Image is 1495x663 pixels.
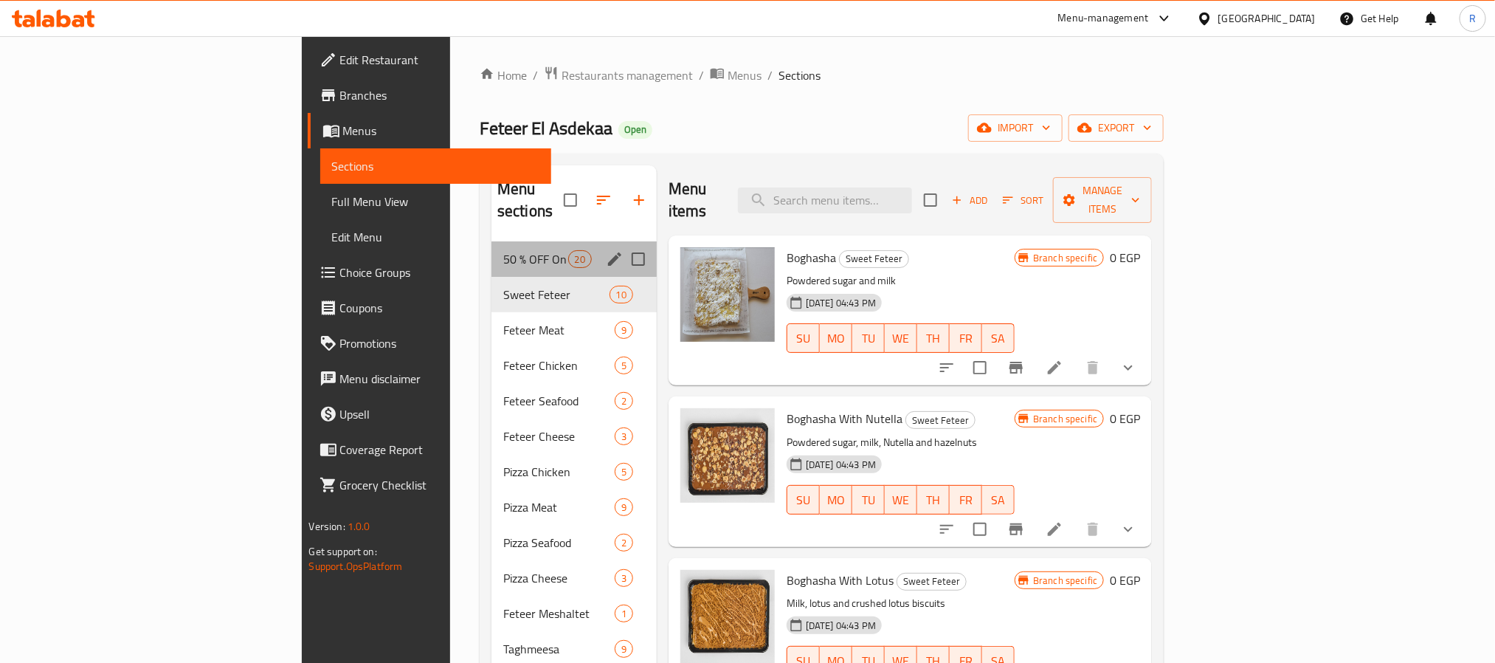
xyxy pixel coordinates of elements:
[917,485,950,515] button: TH
[503,605,615,622] span: Feteer Meshaltet
[946,189,993,212] span: Add item
[503,286,610,303] div: Sweet Feteer
[503,463,615,481] span: Pizza Chicken
[1027,412,1103,426] span: Branch specific
[491,419,657,454] div: Feteer Cheese3
[680,408,775,503] img: Boghasha With Nutella
[320,219,551,255] a: Edit Menu
[615,569,633,587] div: items
[1075,350,1111,385] button: delete
[340,441,539,458] span: Coverage Report
[569,253,591,267] span: 20
[1027,251,1103,265] span: Branch specific
[308,290,551,326] a: Coupons
[787,569,894,591] span: Boghasha With Lotus
[956,489,976,511] span: FR
[1075,512,1111,547] button: delete
[615,427,633,445] div: items
[615,642,632,656] span: 9
[1119,359,1137,377] svg: Show Choices
[778,66,821,84] span: Sections
[610,288,632,302] span: 10
[852,323,885,353] button: TU
[787,594,1015,613] p: Milk, lotus and crushed lotus biscuits
[800,458,882,472] span: [DATE] 04:43 PM
[905,411,976,429] div: Sweet Feteer
[615,607,632,621] span: 1
[787,247,836,269] span: Boghasha
[1110,247,1140,268] h6: 0 EGP
[503,427,615,445] span: Feteer Cheese
[793,489,814,511] span: SU
[964,352,995,383] span: Select to update
[503,392,615,410] span: Feteer Seafood
[308,255,551,290] a: Choice Groups
[332,157,539,175] span: Sections
[669,178,720,222] h2: Menu items
[1058,10,1149,27] div: Menu-management
[787,323,820,353] button: SU
[562,66,693,84] span: Restaurants management
[950,323,982,353] button: FR
[340,264,539,281] span: Choice Groups
[503,321,615,339] span: Feteer Meat
[491,454,657,489] div: Pizza Chicken5
[491,312,657,348] div: Feteer Meat9
[308,432,551,467] a: Coverage Report
[1469,10,1476,27] span: R
[308,113,551,148] a: Menus
[929,350,964,385] button: sort-choices
[1003,192,1043,209] span: Sort
[1111,512,1146,547] button: show more
[503,640,615,658] div: Taghmeesa
[615,571,632,585] span: 3
[491,560,657,596] div: Pizza Cheese3
[1068,114,1164,142] button: export
[993,189,1053,212] span: Sort items
[332,228,539,246] span: Edit Menu
[615,534,633,552] div: items
[503,357,615,374] span: Feteer Chicken
[787,408,902,430] span: Boghasha With Nutella
[699,66,704,84] li: /
[340,51,539,69] span: Edit Restaurant
[308,326,551,361] a: Promotions
[1065,182,1140,219] span: Manage items
[839,250,909,268] div: Sweet Feteer
[308,42,551,78] a: Edit Restaurant
[923,328,944,349] span: TH
[555,185,586,216] span: Select all sections
[610,286,633,303] div: items
[891,328,911,349] span: WE
[480,66,1164,85] nav: breadcrumb
[1110,408,1140,429] h6: 0 EGP
[615,359,632,373] span: 5
[680,247,775,342] img: Boghasha
[950,192,990,209] span: Add
[897,573,966,590] span: Sweet Feteer
[858,489,879,511] span: TU
[615,323,632,337] span: 9
[793,328,814,349] span: SU
[885,485,917,515] button: WE
[615,501,632,515] span: 9
[915,185,946,216] span: Select section
[787,433,1015,452] p: Powdered sugar, milk, Nutella and hazelnuts
[897,573,967,591] div: Sweet Feteer
[340,370,539,388] span: Menu disclaimer
[1111,350,1146,385] button: show more
[309,517,345,536] span: Version:
[615,463,633,481] div: items
[950,485,982,515] button: FR
[308,467,551,503] a: Grocery Checklist
[503,534,615,552] span: Pizza Seafood
[980,119,1051,137] span: import
[998,350,1034,385] button: Branch-specific-item
[618,123,652,136] span: Open
[503,569,615,587] span: Pizza Cheese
